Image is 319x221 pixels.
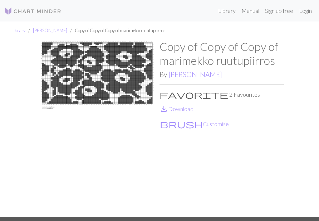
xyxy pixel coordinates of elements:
[159,105,168,113] i: Download
[11,28,25,33] a: Library
[159,105,193,112] a: DownloadDownload
[67,27,166,34] li: Copy of Copy of Copy of marimekko ruutupiirros
[4,7,62,15] img: Logo
[239,4,262,18] a: Manual
[35,40,159,217] img: marimekko ruutupiirros
[215,4,239,18] a: Library
[160,119,203,129] span: brush
[159,104,168,114] span: save_alt
[296,4,315,18] a: Login
[159,70,284,78] h2: By
[159,90,228,99] i: Favourite
[168,70,222,78] a: [PERSON_NAME]
[33,28,67,33] a: [PERSON_NAME]
[159,90,284,99] p: 2 Favourites
[159,90,228,100] span: favorite
[160,120,203,128] i: Customise
[159,40,284,67] h1: Copy of Copy of Copy of marimekko ruutupiirros
[262,4,296,18] a: Sign up free
[159,119,229,129] button: CustomiseCustomise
